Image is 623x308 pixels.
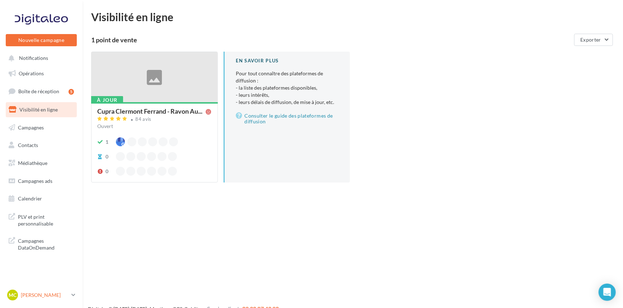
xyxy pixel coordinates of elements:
[97,123,113,129] span: Ouvert
[4,209,78,230] a: PLV et print personnalisable
[9,292,17,299] span: MC
[4,156,78,171] a: Médiathèque
[574,34,613,46] button: Exporter
[21,292,69,299] p: [PERSON_NAME]
[106,138,108,146] div: 1
[18,124,44,130] span: Campagnes
[236,91,339,99] li: - leurs intérêts,
[91,11,614,22] div: Visibilité en ligne
[18,236,74,251] span: Campagnes DataOnDemand
[18,142,38,148] span: Contacts
[580,37,601,43] span: Exporter
[236,112,339,126] a: Consulter le guide des plateformes de diffusion
[236,84,339,91] li: - la liste des plateformes disponibles,
[19,70,44,76] span: Opérations
[4,102,78,117] a: Visibilité en ligne
[4,138,78,153] a: Contacts
[18,212,74,227] span: PLV et print personnalisable
[236,70,339,106] p: Pour tout connaître des plateformes de diffusion :
[18,178,52,184] span: Campagnes ads
[4,66,78,81] a: Opérations
[4,84,78,99] a: Boîte de réception5
[69,89,74,95] div: 5
[19,55,48,61] span: Notifications
[97,115,212,124] a: 84 avis
[599,284,616,301] div: Open Intercom Messenger
[19,106,58,113] span: Visibilité en ligne
[18,195,42,202] span: Calendrier
[4,191,78,206] a: Calendrier
[91,37,571,43] div: 1 point de vente
[4,233,78,254] a: Campagnes DataOnDemand
[4,120,78,135] a: Campagnes
[6,34,77,46] button: Nouvelle campagne
[236,57,339,64] div: En savoir plus
[106,168,108,175] div: 0
[136,117,151,122] div: 84 avis
[4,174,78,189] a: Campagnes ads
[236,99,339,106] li: - leurs délais de diffusion, de mise à jour, etc.
[91,96,123,104] div: À jour
[18,88,59,94] span: Boîte de réception
[106,153,108,160] div: 0
[18,160,47,166] span: Médiathèque
[97,108,202,114] span: Cupra Clermont Ferrand - Ravon Au...
[6,288,77,302] a: MC [PERSON_NAME]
